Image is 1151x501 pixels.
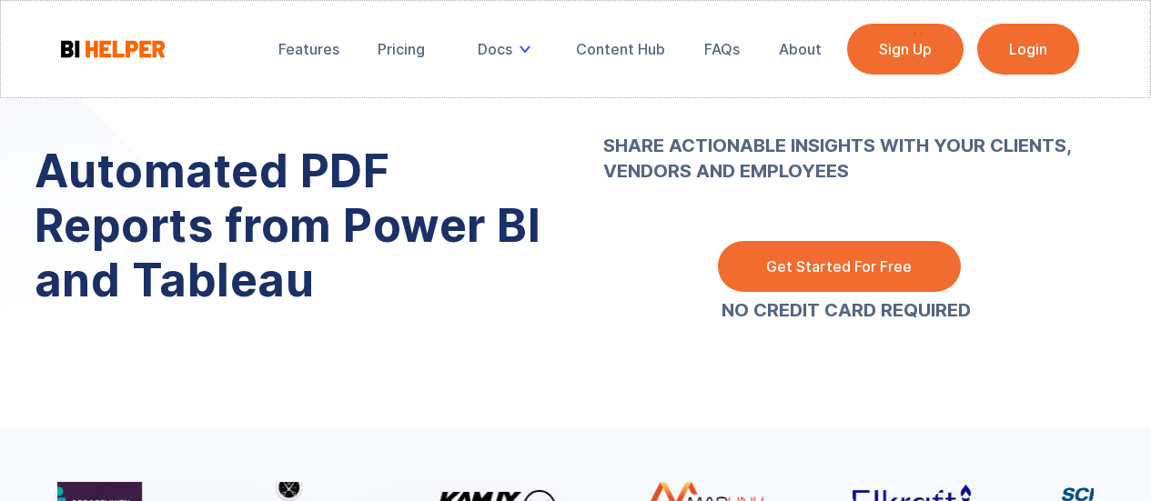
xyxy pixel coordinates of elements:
[766,29,834,69] a: About
[576,40,665,58] div: Content Hub
[603,82,1090,209] p: ‍
[35,144,571,307] h1: Automated PDF Reports from Power BI and Tableau
[722,301,971,319] a: NO CREDIT CARD REQUIRED
[977,24,1079,75] a: Login
[603,82,1090,209] strong: SHARE ACTIONABLE INSIGHTS WITH YOUR CLIENTS, VENDORS AND EMPLOYEES ‍
[692,29,752,69] a: FAQs
[378,40,425,58] div: Pricing
[365,29,438,69] a: Pricing
[722,299,971,321] strong: NO CREDIT CARD REQUIRED
[718,241,961,292] a: Get Started For Free
[704,40,740,58] div: FAQs
[478,40,512,58] div: Docs
[465,29,550,69] div: Docs
[278,40,339,58] div: Features
[847,24,964,75] a: Sign Up
[779,40,822,58] div: About
[266,29,352,69] a: Features
[563,29,678,69] a: Content Hub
